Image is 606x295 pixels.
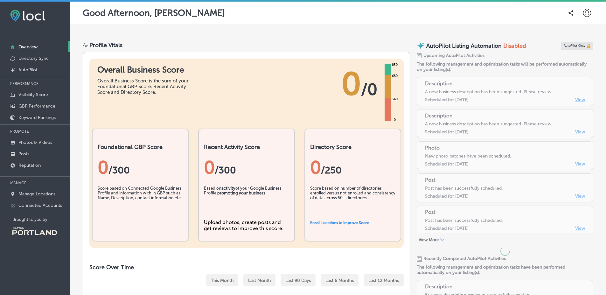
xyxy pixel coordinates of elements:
[285,278,311,283] span: Last 90 Days
[211,278,233,283] span: This Month
[341,65,361,103] span: 0
[204,219,289,231] div: Upload photos, create posts and get reviews to improve this score.
[18,67,38,73] p: AutoPilot
[391,62,399,67] div: 850
[391,74,399,79] div: 680
[89,42,122,49] div: Profile Vitals
[12,217,70,222] p: Brought to you by
[221,186,235,191] b: activity
[217,191,265,195] b: promoting your business
[18,140,52,145] p: Photos & Videos
[18,56,49,61] p: Directory Sync
[325,278,354,283] span: Last 6 Months
[18,44,38,50] p: Overview
[89,264,404,271] h2: Score Over Time
[310,144,395,151] h2: Directory Score
[97,65,193,75] h1: Overall Business Score
[12,227,57,235] img: Travel Portland
[98,186,183,218] div: Score based on Connected Google Business Profile and information with in GBP such as Name, Descri...
[204,144,289,151] h2: Recent Activity Score
[417,42,425,50] img: autopilot-icon
[215,165,236,176] span: /300
[248,278,271,283] span: Last Month
[18,115,56,120] p: Keyword Rankings
[310,186,395,218] div: Score based on number of directories enrolled versus not enrolled and consistency of data across ...
[18,103,55,109] p: GBP Performance
[83,8,225,18] p: Good Afternoon, [PERSON_NAME]
[18,163,41,168] p: Reputation
[321,165,342,176] span: /250
[310,157,395,178] div: 0
[18,203,62,208] p: Connected Accounts
[108,165,130,176] span: / 300
[391,97,399,102] div: 340
[204,186,289,218] div: Based on of your Google Business Profile .
[18,191,55,197] p: Manage Locations
[97,78,193,95] div: Overall Business Score is the sum of your Foundational GBP Score, Recent Activity Score and Direc...
[98,157,183,178] div: 0
[204,157,289,178] div: 0
[18,92,48,97] p: Visibility Score
[10,10,45,22] img: fda3e92497d09a02dc62c9cd864e3231.png
[503,42,526,49] span: Disabled
[18,151,29,157] p: Posts
[310,221,369,225] a: Enroll Locations to Improve Score
[426,42,502,49] p: AutoPilot Listing Automation
[393,117,397,123] div: 0
[98,144,183,151] h2: Foundational GBP Score
[368,278,399,283] span: Last 12 Months
[361,80,377,99] span: / 0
